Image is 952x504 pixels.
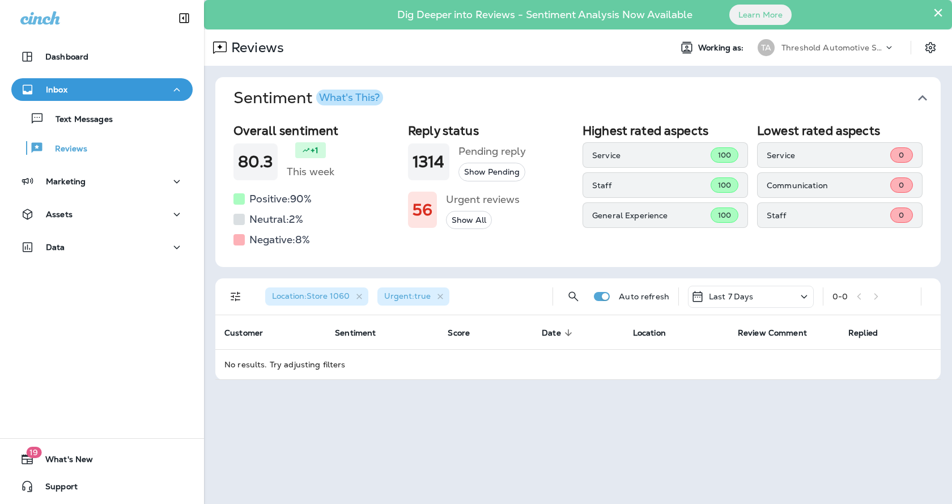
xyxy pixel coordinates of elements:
[45,52,88,61] p: Dashboard
[46,243,65,252] p: Data
[249,231,310,249] h5: Negative: 8 %
[413,153,445,171] h1: 1314
[458,142,526,160] h5: Pending reply
[224,285,247,308] button: Filters
[249,190,312,208] h5: Positive: 90 %
[11,136,193,160] button: Reviews
[413,201,432,219] h1: 56
[583,124,748,138] h2: Highest rated aspects
[224,328,278,338] span: Customer
[34,482,78,495] span: Support
[633,328,681,338] span: Location
[215,349,941,379] td: No results. Try adjusting filters
[448,328,484,338] span: Score
[335,328,376,338] span: Sentiment
[848,328,892,338] span: Replied
[458,163,525,181] button: Show Pending
[11,448,193,471] button: 19What's New
[46,177,86,186] p: Marketing
[46,85,67,94] p: Inbox
[446,211,492,230] button: Show All
[899,180,904,190] span: 0
[920,37,941,58] button: Settings
[767,151,890,160] p: Service
[592,211,711,220] p: General Experience
[377,287,449,306] div: Urgent:true
[592,151,711,160] p: Service
[44,144,87,155] p: Reviews
[168,7,200,29] button: Collapse Sidebar
[364,13,725,16] p: Dig Deeper into Reviews - Sentiment Analysis Now Available
[311,145,318,156] p: +1
[899,150,904,160] span: 0
[265,287,368,306] div: Location:Store 1060
[718,180,731,190] span: 100
[227,39,284,56] p: Reviews
[319,92,380,103] div: What's This?
[215,119,941,267] div: SentimentWhat's This?
[562,285,585,308] button: Search Reviews
[287,163,334,181] h5: This week
[46,210,73,219] p: Assets
[11,203,193,226] button: Assets
[224,328,263,338] span: Customer
[848,328,878,338] span: Replied
[899,210,904,220] span: 0
[11,170,193,193] button: Marketing
[619,292,669,301] p: Auto refresh
[758,39,775,56] div: TA
[767,181,890,190] p: Communication
[718,150,731,160] span: 100
[11,107,193,130] button: Text Messages
[233,124,399,138] h2: Overall sentiment
[781,43,883,52] p: Threshold Automotive Service dba Grease Monkey
[11,236,193,259] button: Data
[448,328,470,338] span: Score
[729,5,792,25] button: Learn More
[446,190,520,209] h5: Urgent reviews
[11,475,193,498] button: Support
[709,292,754,301] p: Last 7 Days
[408,124,573,138] h2: Reply status
[34,455,93,468] span: What's New
[26,447,41,458] span: 19
[832,292,848,301] div: 0 - 0
[698,43,746,53] span: Working as:
[757,124,923,138] h2: Lowest rated aspects
[767,211,890,220] p: Staff
[633,328,666,338] span: Location
[224,77,950,119] button: SentimentWhat's This?
[272,291,350,301] span: Location : Store 1060
[233,88,383,108] h1: Sentiment
[335,328,390,338] span: Sentiment
[11,78,193,101] button: Inbox
[592,181,711,190] p: Staff
[718,210,731,220] span: 100
[542,328,576,338] span: Date
[238,153,273,171] h1: 80.3
[933,3,943,22] button: Close
[11,45,193,68] button: Dashboard
[316,90,383,105] button: What's This?
[249,210,303,228] h5: Neutral: 2 %
[738,328,822,338] span: Review Comment
[738,328,807,338] span: Review Comment
[542,328,561,338] span: Date
[44,115,113,125] p: Text Messages
[384,291,431,301] span: Urgent : true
